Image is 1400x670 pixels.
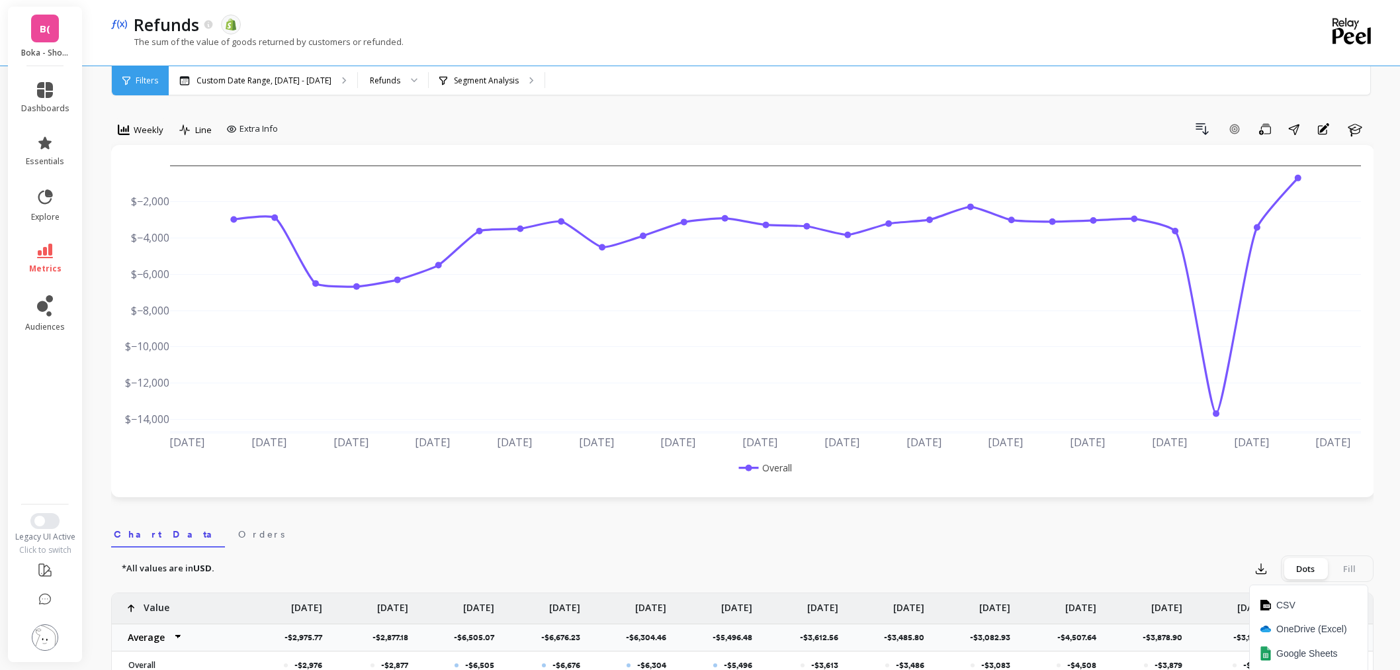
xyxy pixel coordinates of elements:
span: Filters [136,75,158,86]
p: -$3,082.93 [970,632,1018,643]
p: -$3,612.56 [800,632,846,643]
img: header icon [111,19,127,29]
div: Refunds [370,74,400,87]
p: [DATE] [635,593,666,614]
p: The sum of the value of goods returned by customers or refunded. [111,36,404,48]
p: [DATE] [291,593,322,614]
p: [DATE] [1065,593,1096,614]
p: Value [144,593,169,614]
span: audiences [25,322,65,332]
p: [DATE] [463,593,494,614]
p: [DATE] [979,593,1010,614]
p: -$6,505.07 [454,632,502,643]
span: essentials [26,156,64,167]
span: CSV [1276,598,1295,612]
p: -$6,676.23 [541,632,588,643]
span: Extra Info [240,122,278,136]
span: Google Sheets [1276,647,1338,660]
strong: USD. [193,562,214,574]
span: Chart Data [114,528,222,541]
p: [DATE] [549,593,580,614]
span: dashboards [21,103,69,114]
p: *All values are in [122,562,214,575]
p: [DATE] [377,593,408,614]
div: Legacy UI Active [8,532,83,542]
span: metrics [29,263,62,274]
p: Boka - Shopify (Essor) [21,48,69,58]
img: api.shopify.svg [225,19,237,30]
p: -$3,485.80 [884,632,932,643]
p: [DATE] [807,593,838,614]
span: B( [40,21,50,36]
p: -$3,878.90 [1143,632,1190,643]
span: Orders [238,528,284,541]
img: profile picture [32,624,58,651]
div: Dots [1284,558,1327,579]
img: option icon [1260,600,1271,610]
span: OneDrive (Excel) [1276,622,1347,636]
p: [DATE] [1151,593,1182,614]
p: -$4,507.64 [1057,632,1104,643]
div: Fill [1327,558,1371,579]
p: Custom Date Range, [DATE] - [DATE] [197,75,331,86]
img: option icon [1260,626,1271,632]
p: Refunds [134,13,199,36]
div: Click to switch [8,545,83,555]
p: -$5,496.48 [713,632,760,643]
span: Line [195,124,212,136]
p: -$2,877.18 [372,632,416,643]
img: option icon [1260,646,1271,661]
p: [DATE] [1237,593,1268,614]
span: Weekly [134,124,163,136]
p: [DATE] [893,593,924,614]
p: Segment Analysis [454,75,519,86]
button: Switch to New UI [30,513,60,529]
p: -$2,975.77 [284,632,330,643]
p: -$3,118.91 [1233,632,1276,643]
span: explore [31,212,60,222]
p: -$6,304.46 [626,632,674,643]
p: [DATE] [721,593,752,614]
nav: Tabs [111,517,1374,548]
